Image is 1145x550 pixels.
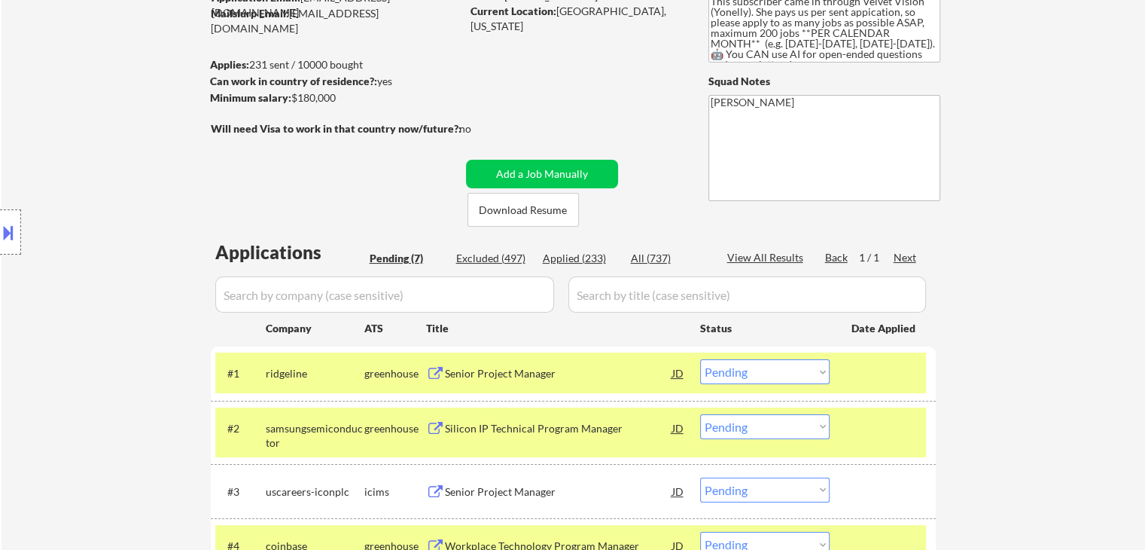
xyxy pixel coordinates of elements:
[568,277,926,313] input: Search by title (case sensitive)
[470,5,556,17] strong: Current Location:
[700,314,830,341] div: Status
[215,243,364,261] div: Applications
[364,421,426,436] div: greenhouse
[211,7,289,20] strong: Mailslurp Email:
[210,91,291,104] strong: Minimum salary:
[543,251,618,266] div: Applied (233)
[211,6,461,35] div: [EMAIL_ADDRESS][DOMAIN_NAME]
[708,74,940,89] div: Squad Notes
[364,366,426,381] div: greenhouse
[445,484,672,500] div: Senior Project Manager
[727,250,808,265] div: View All Results
[227,484,254,500] div: #3
[631,251,706,266] div: All (737)
[210,75,377,87] strong: Can work in country of residence?:
[859,250,894,265] div: 1 / 1
[426,321,686,336] div: Title
[266,366,364,381] div: ridgeline
[364,484,426,500] div: icims
[894,250,918,265] div: Next
[210,90,461,105] div: $180,000
[266,321,364,336] div: Company
[671,414,686,442] div: JD
[266,421,364,451] div: samsungsemiconductor
[210,74,456,89] div: yes
[210,58,249,71] strong: Applies:
[211,122,461,135] strong: Will need Visa to work in that country now/future?:
[445,366,672,381] div: Senior Project Manager
[227,421,254,436] div: #2
[671,359,686,387] div: JD
[671,478,686,505] div: JD
[445,421,672,436] div: Silicon IP Technical Program Manager
[215,277,554,313] input: Search by company (case sensitive)
[459,121,502,136] div: no
[210,57,461,72] div: 231 sent / 10000 bought
[825,250,849,265] div: Back
[466,160,618,188] button: Add a Job Manually
[456,251,531,266] div: Excluded (497)
[370,251,445,266] div: Pending (7)
[470,4,684,33] div: [GEOGRAPHIC_DATA], [US_STATE]
[227,366,254,381] div: #1
[467,193,579,227] button: Download Resume
[364,321,426,336] div: ATS
[851,321,918,336] div: Date Applied
[266,484,364,500] div: uscareers-iconplc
